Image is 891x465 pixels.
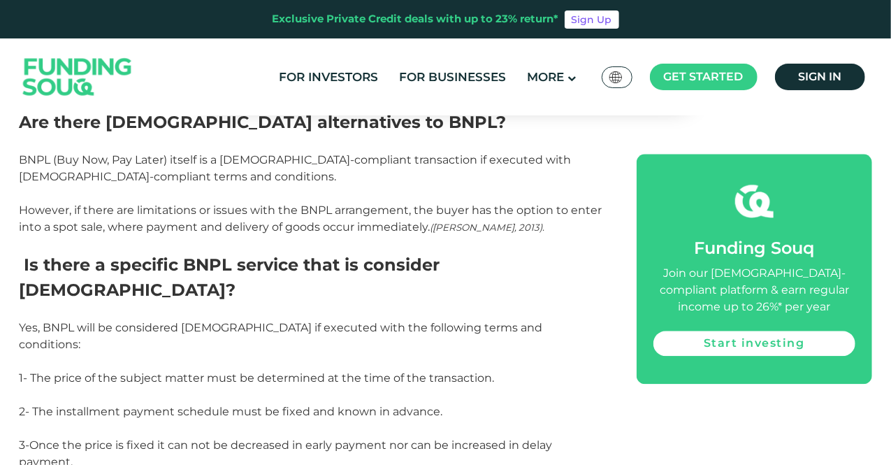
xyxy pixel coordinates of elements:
[694,238,814,258] span: Funding Souq
[735,182,774,220] img: fsicon
[273,11,559,27] div: Exclusive Private Credit deals with up to 23% return*
[653,331,855,356] a: Start investing
[609,71,622,83] img: SA Flag
[565,10,619,29] a: Sign Up
[798,70,841,83] span: Sign in
[664,70,744,83] span: Get started
[20,405,443,418] span: 2- The installment payment schedule must be fixed and known in advance.
[20,321,543,351] span: Yes, BNPL will be considered [DEMOGRAPHIC_DATA] if executed with the following terms and conditions:
[430,222,545,233] span: ([PERSON_NAME], 2013).
[9,42,146,113] img: Logo
[20,371,495,385] span: 1- The price of the subject matter must be determined at the time of the transaction.
[275,66,382,89] a: For Investors
[775,64,865,90] a: Sign in
[20,203,602,234] span: However, if there are limitations or issues with the BNPL arrangement, the buyer has the option t...
[653,265,855,315] div: Join our [DEMOGRAPHIC_DATA]-compliant platform & earn regular income up to 26%* per year
[527,70,564,84] span: More
[20,255,440,300] span: Is there a specific BNPL service that is consider [DEMOGRAPHIC_DATA]?
[396,66,509,89] a: For Businesses
[20,153,572,183] span: BNPL (Buy Now, Pay Later) itself is a [DEMOGRAPHIC_DATA]-compliant transaction if executed with [...
[20,112,507,132] span: Are there [DEMOGRAPHIC_DATA] alternatives to BNPL?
